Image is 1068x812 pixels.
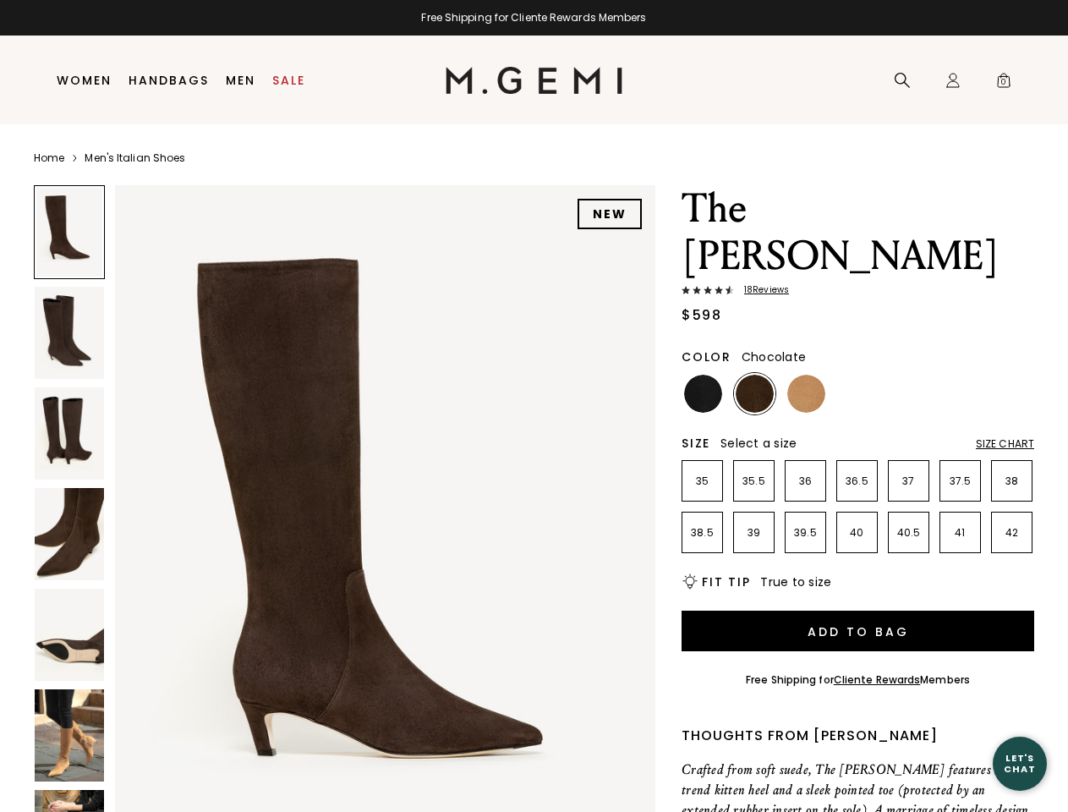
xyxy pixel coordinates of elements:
p: 36 [786,475,825,488]
p: 35 [682,475,722,488]
span: 18 Review s [734,285,789,295]
p: 35.5 [734,475,774,488]
img: The Tina [35,488,104,580]
a: Men [226,74,255,87]
p: 38.5 [682,526,722,540]
span: Select a size [720,435,797,452]
h2: Color [682,350,731,364]
p: 40 [837,526,877,540]
p: 36.5 [837,475,877,488]
p: 39.5 [786,526,825,540]
img: The Tina [35,689,104,782]
a: Men's Italian Shoes [85,151,185,165]
a: Sale [272,74,305,87]
button: Add to Bag [682,611,1034,651]
div: Free Shipping for Members [746,673,970,687]
h1: The [PERSON_NAME] [682,185,1034,280]
a: Women [57,74,112,87]
p: 38 [992,475,1032,488]
img: The Tina [35,589,104,681]
div: Let's Chat [993,753,1047,774]
span: 0 [995,75,1012,92]
span: True to size [760,573,831,590]
img: The Tina [35,387,104,480]
p: 42 [992,526,1032,540]
h2: Fit Tip [702,575,750,589]
p: 41 [940,526,980,540]
a: Handbags [129,74,209,87]
a: Home [34,151,64,165]
div: $598 [682,305,721,326]
div: Thoughts from [PERSON_NAME] [682,726,1034,746]
div: Size Chart [976,437,1034,451]
span: Chocolate [742,348,806,365]
div: NEW [578,199,642,229]
a: Cliente Rewards [834,672,921,687]
p: 37.5 [940,475,980,488]
img: Biscuit [787,375,825,413]
img: M.Gemi [446,67,622,94]
img: The Tina [35,287,104,379]
img: Chocolate [736,375,774,413]
h2: Size [682,436,710,450]
p: 39 [734,526,774,540]
p: 40.5 [889,526,928,540]
img: Black [684,375,722,413]
a: 18Reviews [682,285,1034,299]
p: 37 [889,475,928,488]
